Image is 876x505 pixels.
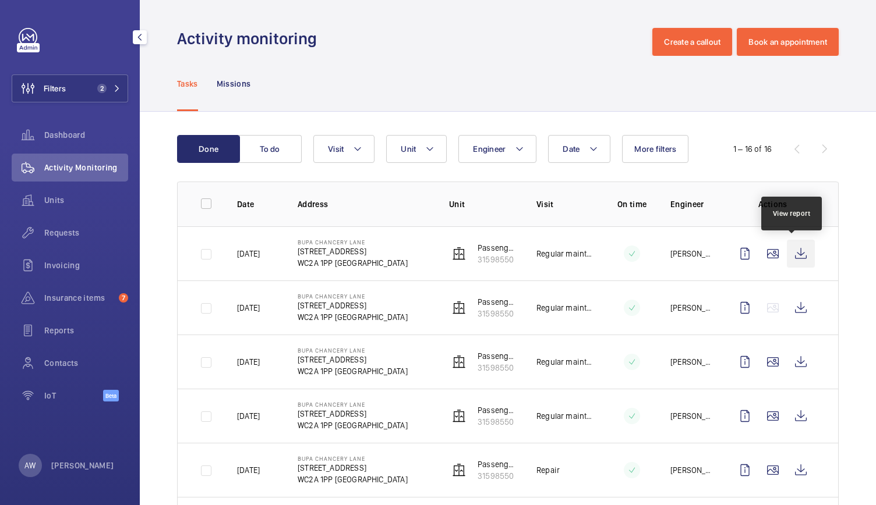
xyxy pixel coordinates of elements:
button: More filters [622,135,688,163]
button: Unit [386,135,447,163]
span: 2 [97,84,107,93]
p: BUPA Chancery Lane [298,401,408,408]
img: elevator.svg [452,355,466,369]
p: [DATE] [237,464,260,476]
span: Engineer [473,144,506,154]
p: [STREET_ADDRESS] [298,354,408,365]
span: Reports [44,325,128,336]
p: [PERSON_NAME] [670,248,712,259]
p: [DATE] [237,410,260,422]
span: Date [563,144,580,154]
img: elevator.svg [452,463,466,477]
p: WC2A 1PP [GEOGRAPHIC_DATA] [298,365,408,377]
p: [PERSON_NAME] [670,356,712,368]
p: Address [298,198,430,210]
div: View report [773,208,811,219]
button: Date [548,135,610,163]
p: [STREET_ADDRESS] [298,408,408,419]
p: [PERSON_NAME] [51,460,114,471]
button: Create a callout [652,28,732,56]
p: Passenger Lift 1 (3FL) [478,296,518,308]
p: BUPA Chancery Lane [298,293,408,300]
span: Contacts [44,357,128,369]
p: Regular maintenance [536,302,594,314]
p: BUPA Chancery Lane [298,455,408,462]
button: To do [239,135,302,163]
p: 31598550 [478,308,518,319]
p: Unit [449,198,518,210]
span: Insurance items [44,292,114,304]
span: Dashboard [44,129,128,141]
p: [PERSON_NAME] [670,410,712,422]
span: Requests [44,227,128,239]
p: Repair [536,464,560,476]
p: [PERSON_NAME] [670,302,712,314]
p: WC2A 1PP [GEOGRAPHIC_DATA] [298,257,408,269]
p: 31598550 [478,470,518,482]
p: [PERSON_NAME] [670,464,712,476]
p: Regular maintenance [536,356,594,368]
p: BUPA Chancery Lane [298,347,408,354]
p: Regular maintenance [536,248,594,259]
p: BUPA Chancery Lane [298,239,408,246]
button: Book an appointment [737,28,839,56]
div: 1 – 16 of 16 [733,143,772,155]
span: Activity Monitoring [44,162,128,173]
p: Visit [536,198,594,210]
p: On time [612,198,652,210]
p: Date [237,198,279,210]
p: [STREET_ADDRESS] [298,462,408,474]
span: Filters [44,83,66,94]
p: 31598550 [478,416,518,428]
span: Beta [103,390,119,401]
span: More filters [634,144,676,154]
span: Visit [328,144,344,154]
p: [DATE] [237,302,260,314]
span: IoT [44,390,103,401]
p: Missions [217,78,251,90]
span: Units [44,194,128,206]
img: elevator.svg [452,409,466,423]
p: 31598550 [478,362,518,374]
p: [DATE] [237,248,260,259]
p: Regular maintenance [536,410,594,422]
p: 31598550 [478,254,518,265]
p: Passenger Lift 1 (3FL) [478,242,518,254]
p: WC2A 1PP [GEOGRAPHIC_DATA] [298,474,408,485]
p: Passenger Lift 1 (3FL) [478,350,518,362]
button: Visit [313,135,375,163]
p: Engineer [670,198,712,210]
h1: Activity monitoring [177,28,324,49]
p: Tasks [177,78,198,90]
p: [STREET_ADDRESS] [298,246,408,257]
span: Invoicing [44,259,128,271]
p: Actions [731,198,815,210]
p: [STREET_ADDRESS] [298,300,408,311]
span: 7 [119,293,128,303]
button: Done [177,135,240,163]
p: AW [24,460,36,471]
img: elevator.svg [452,247,466,261]
span: Unit [401,144,416,154]
p: WC2A 1PP [GEOGRAPHIC_DATA] [298,419,408,431]
p: Passenger Lift 1 (3FL) [478,404,518,416]
button: Filters2 [12,74,128,102]
p: [DATE] [237,356,260,368]
button: Engineer [458,135,536,163]
img: elevator.svg [452,301,466,315]
p: WC2A 1PP [GEOGRAPHIC_DATA] [298,311,408,323]
p: Passenger Lift 1 (3FL) [478,458,518,470]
